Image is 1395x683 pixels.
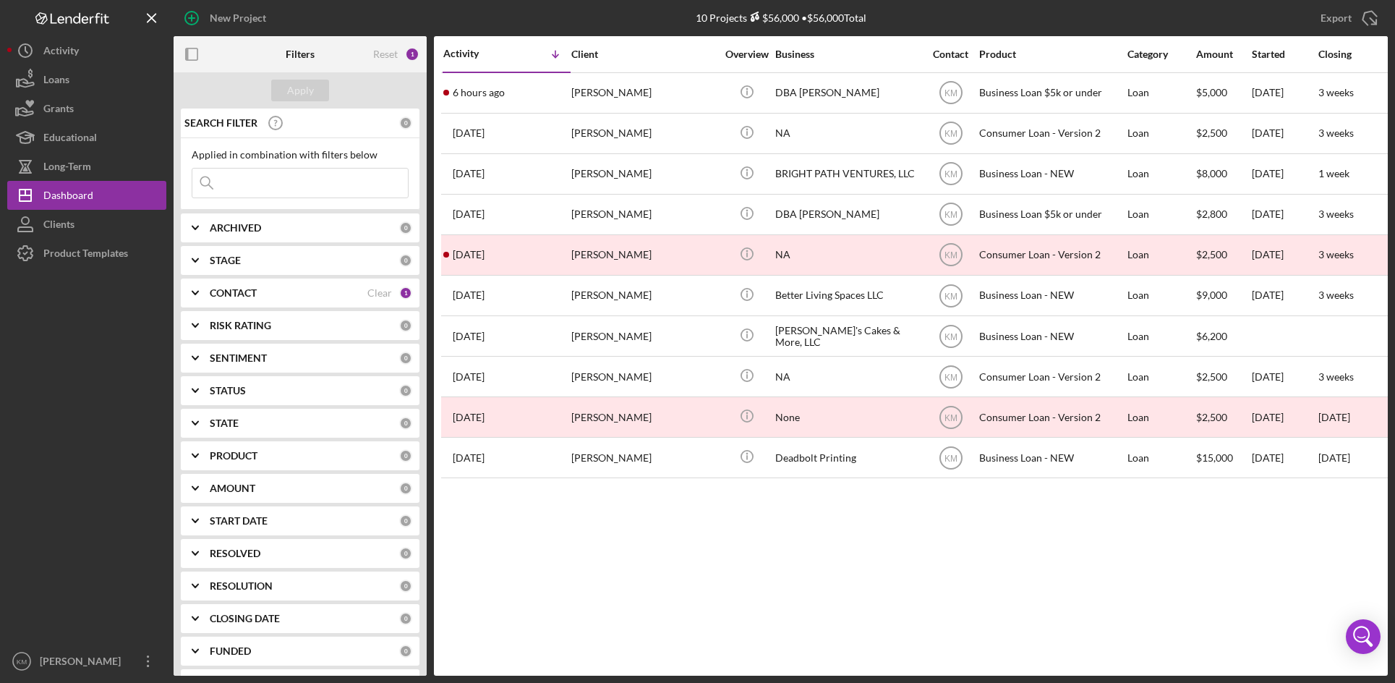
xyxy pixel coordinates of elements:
[571,74,716,112] div: [PERSON_NAME]
[571,195,716,234] div: [PERSON_NAME]
[1127,398,1195,436] div: Loan
[944,331,957,341] text: KM
[1252,48,1317,60] div: Started
[453,249,485,260] time: 2025-08-21 14:43
[17,658,27,666] text: KM
[979,357,1124,396] div: Consumer Loan - Version 2
[453,87,505,98] time: 2025-09-12 15:41
[696,12,866,24] div: 10 Projects • $56,000 Total
[1252,236,1317,274] div: [DATE]
[944,453,957,463] text: KM
[775,114,920,153] div: NA
[1252,155,1317,193] div: [DATE]
[944,88,957,98] text: KM
[944,412,957,423] text: KM
[944,250,957,260] text: KM
[1196,48,1250,60] div: Amount
[7,210,166,239] button: Clients
[1252,114,1317,153] div: [DATE]
[775,398,920,436] div: None
[944,129,957,139] text: KM
[1196,127,1227,139] span: $2,500
[210,4,266,33] div: New Project
[944,169,957,179] text: KM
[210,548,260,559] b: RESOLVED
[1252,357,1317,396] div: [DATE]
[1318,248,1354,260] time: 3 weeks
[1127,155,1195,193] div: Loan
[944,210,957,220] text: KM
[571,276,716,315] div: [PERSON_NAME]
[775,195,920,234] div: DBA [PERSON_NAME]
[1318,370,1354,383] time: 3 weeks
[7,123,166,152] a: Educational
[571,114,716,153] div: [PERSON_NAME]
[1318,167,1349,179] time: 1 week
[1127,48,1195,60] div: Category
[571,398,716,436] div: [PERSON_NAME]
[1306,4,1388,33] button: Export
[453,331,485,342] time: 2025-08-20 21:54
[405,47,419,61] div: 1
[1127,276,1195,315] div: Loan
[1196,330,1227,342] span: $6,200
[7,36,166,65] button: Activity
[399,287,412,300] div: 1
[775,74,920,112] div: DBA [PERSON_NAME]
[1318,86,1354,98] time: 3 weeks
[453,208,485,220] time: 2025-08-23 22:49
[979,317,1124,355] div: Business Loan - NEW
[1196,398,1250,436] div: $2,500
[7,65,166,94] button: Loans
[453,371,485,383] time: 2025-08-18 17:20
[1127,114,1195,153] div: Loan
[43,65,69,98] div: Loans
[7,181,166,210] button: Dashboard
[7,647,166,676] button: KM[PERSON_NAME]
[43,152,91,184] div: Long-Term
[210,222,261,234] b: ARCHIVED
[287,80,314,101] div: Apply
[1346,619,1381,654] div: Open Intercom Messenger
[210,417,239,429] b: STATE
[453,412,485,423] time: 2025-08-01 21:16
[399,384,412,397] div: 0
[1127,438,1195,477] div: Loan
[210,320,271,331] b: RISK RATING
[453,289,485,301] time: 2025-08-21 14:16
[571,317,716,355] div: [PERSON_NAME]
[979,195,1124,234] div: Business Loan $5k or under
[1196,236,1250,274] div: $2,500
[775,276,920,315] div: Better Living Spaces LLC
[43,36,79,69] div: Activity
[210,515,268,527] b: START DATE
[1321,4,1352,33] div: Export
[775,48,920,60] div: Business
[367,287,392,299] div: Clear
[399,482,412,495] div: 0
[399,612,412,625] div: 0
[1318,289,1354,301] time: 3 weeks
[747,12,799,24] div: $56,000
[399,116,412,130] div: 0
[979,48,1124,60] div: Product
[36,647,130,679] div: [PERSON_NAME]
[43,181,93,213] div: Dashboard
[210,352,267,364] b: SENTIMENT
[775,236,920,274] div: NA
[571,438,716,477] div: [PERSON_NAME]
[1318,127,1354,139] time: 3 weeks
[192,149,409,161] div: Applied in combination with filters below
[210,580,273,592] b: RESOLUTION
[210,483,255,494] b: AMOUNT
[210,287,257,299] b: CONTACT
[210,385,246,396] b: STATUS
[1252,438,1317,477] div: [DATE]
[7,152,166,181] button: Long-Term
[399,580,412,593] div: 0
[399,352,412,365] div: 0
